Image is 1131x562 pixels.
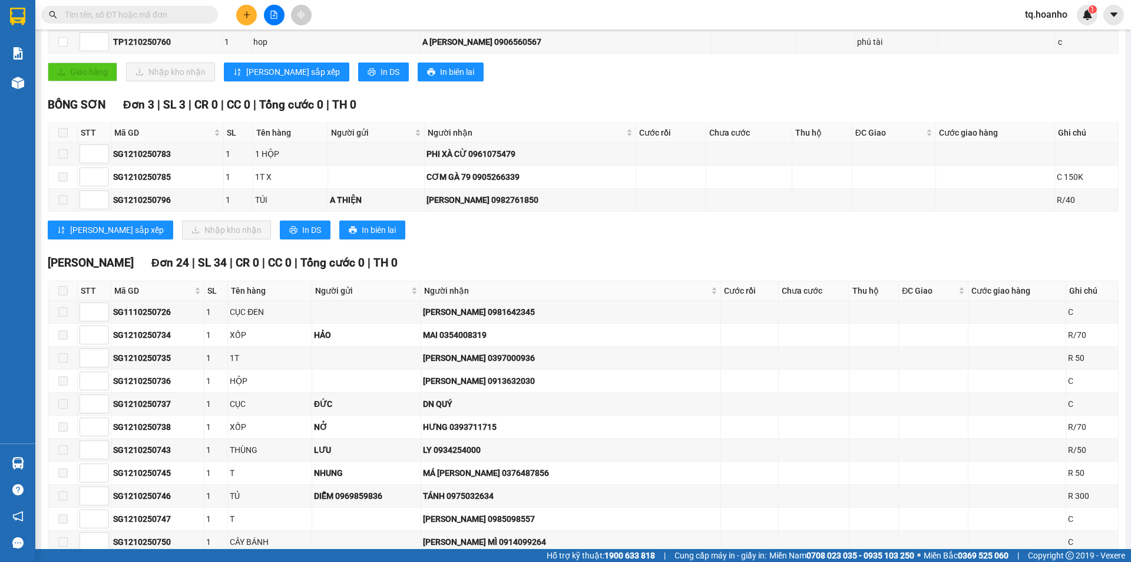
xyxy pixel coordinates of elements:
span: search [49,11,57,19]
span: | [295,256,297,270]
img: logo-vxr [10,8,25,25]
div: SG1210250783 [113,147,221,160]
span: | [262,256,265,270]
div: SG1210250735 [113,351,202,364]
span: [PERSON_NAME] [48,256,134,270]
div: DIỄM 0969859836 [314,489,419,502]
span: aim [297,11,305,19]
div: SG1210250750 [113,535,202,548]
div: 1 [206,466,226,479]
th: Tên hàng [253,123,329,143]
span: 1 [1090,5,1094,14]
div: R/70 [1068,328,1116,341]
th: Thu hộ [792,123,852,143]
th: SL [204,281,229,301]
td: SG1110250726 [111,301,204,324]
td: TP1210250760 [111,31,223,54]
td: SG1210250785 [111,166,224,189]
div: TÁNH 0975032634 [423,489,719,502]
span: question-circle [12,484,24,495]
div: HỘP [230,374,310,387]
div: CÂY BÁNH [230,535,310,548]
span: TH 0 [373,256,398,270]
td: SG1210250743 [111,439,204,462]
div: 1 [226,193,250,206]
div: SG1210250747 [113,512,202,525]
div: 1T X [255,170,326,183]
span: Cung cấp máy in - giấy in: [674,549,766,562]
div: SG1210250745 [113,466,202,479]
button: printerIn biên lai [418,63,484,81]
th: STT [78,281,111,301]
div: CỤC [230,397,310,410]
div: [PERSON_NAME] MÌ 0914099264 [423,535,719,548]
div: [PERSON_NAME] 0985098557 [423,512,719,525]
div: 1 [206,328,226,341]
div: [PERSON_NAME] 0913632030 [423,374,719,387]
div: C [1068,512,1116,525]
td: SG1210250736 [111,370,204,393]
div: A THIỆN [330,193,422,206]
span: Đơn 3 [123,98,154,111]
span: In DS [381,65,399,78]
span: CC 0 [268,256,292,270]
th: Chưa cước [779,281,849,301]
th: Chưa cước [706,123,792,143]
span: [PERSON_NAME] sắp xếp [246,65,340,78]
td: SG1210250745 [111,462,204,485]
button: caret-down [1103,5,1124,25]
div: SG1210250785 [113,170,221,183]
div: R/40 [1057,193,1116,206]
th: Ghi chú [1055,123,1119,143]
span: Tổng cước 0 [300,256,365,270]
div: [PERSON_NAME] 0982761850 [426,193,634,206]
button: plus [236,5,257,25]
div: NỞ [314,420,419,433]
button: sort-ascending[PERSON_NAME] sắp xếp [224,63,349,81]
div: XỐP [230,420,310,433]
div: SG1210250736 [113,374,202,387]
div: HƯNG 0393711715 [423,420,719,433]
span: sort-ascending [57,226,65,235]
span: | [192,256,195,270]
sup: 1 [1089,5,1097,14]
td: SG1210250738 [111,416,204,439]
span: plus [243,11,251,19]
div: 1 [206,351,226,364]
span: | [1017,549,1019,562]
img: solution-icon [12,47,24,60]
th: SL [224,123,253,143]
div: DN QUÝ [423,397,719,410]
span: printer [427,68,435,77]
button: uploadGiao hàng [48,63,117,81]
span: | [368,256,371,270]
span: | [253,98,256,111]
span: Người gửi [315,284,409,297]
th: STT [78,123,111,143]
span: Mã GD [114,284,192,297]
div: 1 [206,512,226,525]
div: phú tài [857,35,936,48]
div: C [1068,305,1116,318]
div: R 50 [1068,351,1116,364]
th: Ghi chú [1066,281,1119,301]
div: 1 HỘP [255,147,326,160]
div: hop [253,35,323,48]
span: [PERSON_NAME] sắp xếp [70,224,164,236]
span: copyright [1066,551,1074,560]
div: TP1210250760 [113,35,220,48]
span: Miền Nam [769,549,914,562]
span: sort-ascending [233,68,242,77]
span: | [230,256,233,270]
span: SL 34 [198,256,227,270]
button: printerIn biên lai [339,221,405,239]
span: Đơn 24 [151,256,189,270]
div: CƠM GÀ 79 0905266339 [426,170,634,183]
div: XỐP [230,328,310,341]
div: 1 [226,170,250,183]
div: T [230,512,310,525]
strong: 0708 023 035 - 0935 103 250 [806,551,914,560]
span: | [664,549,666,562]
div: C [1068,535,1116,548]
div: SG1110250726 [113,305,202,318]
